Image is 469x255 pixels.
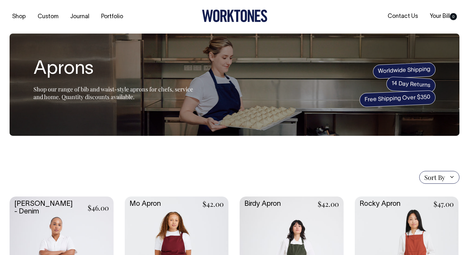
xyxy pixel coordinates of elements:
[427,11,459,22] a: Your Bill0
[68,12,92,22] a: Journal
[373,62,436,79] span: Worldwide Shipping
[424,174,445,181] span: Sort By
[33,59,193,80] h1: Aprons
[99,12,126,22] a: Portfolio
[10,12,28,22] a: Shop
[386,76,436,93] span: 14 Day Returns
[385,11,421,22] a: Contact Us
[33,85,193,101] span: Shop our range of bib and waist-style aprons for chefs, service and home. Quantity discounts avai...
[450,13,457,20] span: 0
[35,12,61,22] a: Custom
[359,90,436,107] span: Free Shipping Over $350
